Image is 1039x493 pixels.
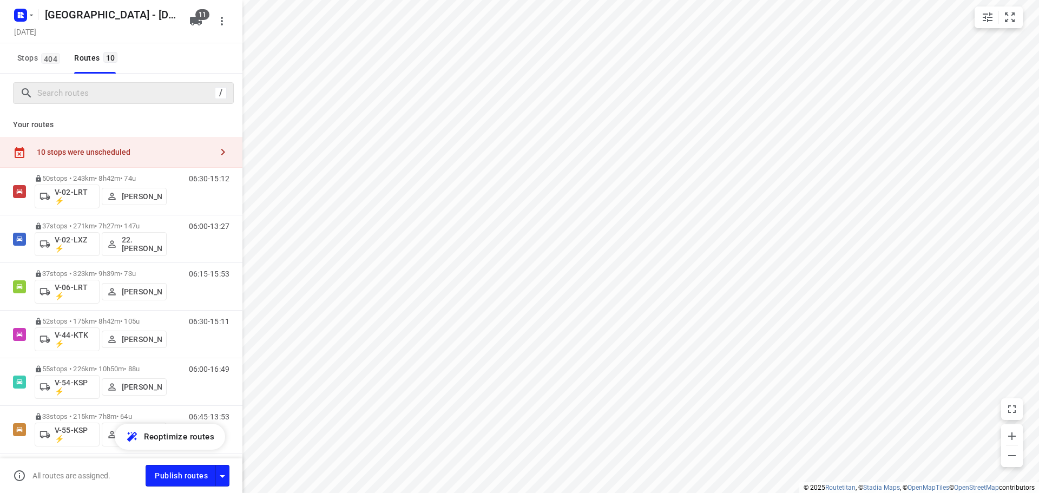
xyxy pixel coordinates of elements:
p: 50 stops • 243km • 8h42m • 74u [35,174,167,182]
button: V-02-LRT ⚡ [35,185,100,208]
span: 10 [103,52,118,63]
p: [PERSON_NAME] [122,287,162,296]
p: 22. [PERSON_NAME] [122,235,162,253]
p: 06:45-13:53 [189,412,229,421]
input: Search routes [37,85,215,102]
div: small contained button group [975,6,1023,28]
p: 33 stops • 215km • 7h8m • 64u [35,412,167,420]
span: Stops [17,51,63,65]
p: [PERSON_NAME] [122,335,162,344]
span: 404 [41,53,60,64]
button: V-55-KSP ⚡ [35,423,100,446]
p: V-44-KTK ⚡ [55,331,95,348]
button: 22. [PERSON_NAME] [102,232,167,256]
p: V-02-LXZ ⚡ [55,235,95,253]
p: V-55-KSP ⚡ [55,426,95,443]
p: [PERSON_NAME] [122,192,162,201]
p: V-54-KSP ⚡ [55,378,95,396]
button: Reoptimize routes [115,424,225,450]
button: V-44-KTK ⚡ [35,327,100,351]
p: All routes are assigned. [32,471,110,480]
div: / [215,87,227,99]
p: 06:15-15:53 [189,269,229,278]
button: Publish routes [146,465,216,486]
p: V-02-LRT ⚡ [55,188,95,205]
a: Stadia Maps [863,484,900,491]
button: More [211,10,233,32]
p: 52 stops • 175km • 8h42m • 105u [35,317,167,325]
p: 06:00-16:49 [189,365,229,373]
h5: [DATE] [10,25,41,38]
button: V-54-KSP ⚡ [35,375,100,399]
p: 06:30-15:12 [189,174,229,183]
p: 55 stops • 226km • 10h50m • 88u [35,365,167,373]
li: © 2025 , © , © © contributors [804,484,1035,491]
button: [PERSON_NAME] [102,283,167,300]
p: 06:30-15:11 [189,317,229,326]
button: [PERSON_NAME] [102,378,167,396]
p: V-06-LRT ⚡ [55,283,95,300]
p: [PERSON_NAME] [122,383,162,391]
button: V-06-LRT ⚡ [35,280,100,304]
button: [PERSON_NAME] [PERSON_NAME] [102,423,167,446]
span: 11 [195,9,209,20]
h5: Rename [41,6,181,23]
p: 37 stops • 323km • 9h39m • 73u [35,269,167,278]
div: 10 stops were unscheduled [37,148,212,156]
button: 11 [185,10,207,32]
a: Routetitan [825,484,856,491]
button: Fit zoom [999,6,1021,28]
p: 06:00-13:27 [189,222,229,231]
p: Your routes [13,119,229,130]
div: Driver app settings [216,469,229,482]
a: OpenStreetMap [954,484,999,491]
div: Routes [74,51,121,65]
a: OpenMapTiles [908,484,949,491]
button: V-02-LXZ ⚡ [35,232,100,256]
button: [PERSON_NAME] [102,331,167,348]
span: Publish routes [155,469,208,483]
span: Reoptimize routes [144,430,214,444]
p: 37 stops • 271km • 7h27m • 147u [35,222,167,230]
button: [PERSON_NAME] [102,188,167,205]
